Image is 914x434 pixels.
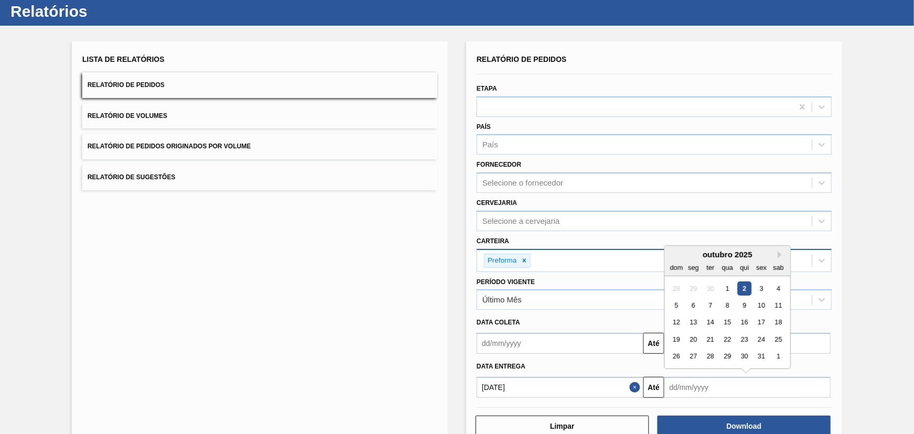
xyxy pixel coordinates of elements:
[643,377,664,398] button: Até
[664,377,831,398] input: dd/mm/yyyy
[477,363,525,370] span: Data entrega
[477,377,643,398] input: dd/mm/yyyy
[669,281,684,296] div: Not available domingo, 28 de setembro de 2025
[477,278,535,286] label: Período Vigente
[772,281,786,296] div: Choose sábado, 4 de outubro de 2025
[772,298,786,312] div: Choose sábado, 11 de outubro de 2025
[737,261,752,275] div: qui
[482,296,522,305] div: Último Mês
[703,281,718,296] div: Not available terça-feira, 30 de setembro de 2025
[630,377,643,398] button: Close
[482,216,560,225] div: Selecione a cervejaria
[720,281,734,296] div: Choose quarta-feira, 1 de outubro de 2025
[703,261,718,275] div: ter
[82,165,437,190] button: Relatório de Sugestões
[477,55,567,63] span: Relatório de Pedidos
[772,316,786,330] div: Choose sábado, 18 de outubro de 2025
[669,261,684,275] div: dom
[482,140,498,149] div: País
[720,261,734,275] div: qua
[669,332,684,346] div: Choose domingo, 19 de outubro de 2025
[772,332,786,346] div: Choose sábado, 25 de outubro de 2025
[720,332,734,346] div: Choose quarta-feira, 22 de outubro de 2025
[82,55,164,63] span: Lista de Relatórios
[737,281,752,296] div: Choose quinta-feira, 2 de outubro de 2025
[10,5,196,17] h1: Relatórios
[687,332,701,346] div: Choose segunda-feira, 20 de outubro de 2025
[754,261,768,275] div: sex
[754,332,768,346] div: Choose sexta-feira, 24 de outubro de 2025
[737,350,752,364] div: Choose quinta-feira, 30 de outubro de 2025
[687,261,701,275] div: seg
[477,333,643,354] input: dd/mm/yyyy
[87,143,251,150] span: Relatório de Pedidos Originados por Volume
[477,161,521,168] label: Fornecedor
[703,298,718,312] div: Choose terça-feira, 7 de outubro de 2025
[82,134,437,159] button: Relatório de Pedidos Originados por Volume
[754,298,768,312] div: Choose sexta-feira, 10 de outubro de 2025
[669,298,684,312] div: Choose domingo, 5 de outubro de 2025
[665,250,790,259] div: outubro 2025
[754,350,768,364] div: Choose sexta-feira, 31 de outubro de 2025
[703,316,718,330] div: Choose terça-feira, 14 de outubro de 2025
[720,350,734,364] div: Choose quarta-feira, 29 de outubro de 2025
[87,112,167,120] span: Relatório de Volumes
[669,350,684,364] div: Choose domingo, 26 de outubro de 2025
[772,261,786,275] div: sab
[737,298,752,312] div: Choose quinta-feira, 9 de outubro de 2025
[720,298,734,312] div: Choose quarta-feira, 8 de outubro de 2025
[82,103,437,129] button: Relatório de Volumes
[669,316,684,330] div: Choose domingo, 12 de outubro de 2025
[687,350,701,364] div: Choose segunda-feira, 27 de outubro de 2025
[477,319,520,326] span: Data coleta
[87,81,164,89] span: Relatório de Pedidos
[720,316,734,330] div: Choose quarta-feira, 15 de outubro de 2025
[477,85,497,92] label: Etapa
[687,281,701,296] div: Not available segunda-feira, 29 de setembro de 2025
[687,316,701,330] div: Choose segunda-feira, 13 de outubro de 2025
[772,350,786,364] div: Choose sábado, 1 de novembro de 2025
[703,332,718,346] div: Choose terça-feira, 21 de outubro de 2025
[484,254,519,267] div: Preforma
[643,333,664,354] button: Até
[477,199,517,207] label: Cervejaria
[668,280,787,365] div: month 2025-10
[778,251,785,258] button: Next Month
[737,316,752,330] div: Choose quinta-feira, 16 de outubro de 2025
[703,350,718,364] div: Choose terça-feira, 28 de outubro de 2025
[687,298,701,312] div: Choose segunda-feira, 6 de outubro de 2025
[482,179,563,188] div: Selecione o fornecedor
[754,281,768,296] div: Choose sexta-feira, 3 de outubro de 2025
[754,316,768,330] div: Choose sexta-feira, 17 de outubro de 2025
[477,237,509,245] label: Carteira
[477,123,491,131] label: País
[737,332,752,346] div: Choose quinta-feira, 23 de outubro de 2025
[82,72,437,98] button: Relatório de Pedidos
[87,173,175,181] span: Relatório de Sugestões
